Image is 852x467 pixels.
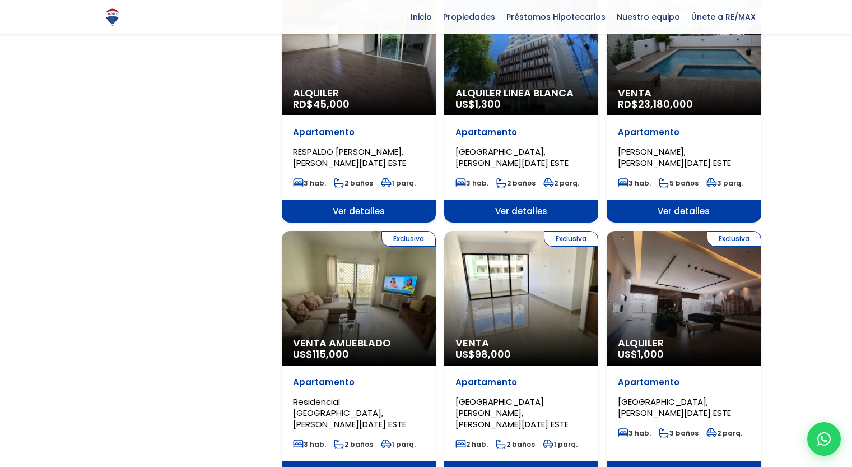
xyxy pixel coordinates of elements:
span: US$ [293,347,349,361]
span: Alquiler [293,87,425,99]
span: 2 parq. [543,178,579,188]
span: Alquiler Linea Blanca [455,87,587,99]
p: Apartamento [455,127,587,138]
span: Únete a RE/MAX [686,8,761,25]
p: Apartamento [618,377,749,388]
img: Logo de REMAX [103,7,122,27]
span: RD$ [293,97,350,111]
span: [GEOGRAPHIC_DATA][PERSON_NAME], [PERSON_NAME][DATE] ESTE [455,396,569,430]
span: Alquiler [618,337,749,349]
span: 5 baños [659,178,699,188]
span: Préstamos Hipotecarios [501,8,611,25]
span: 3 hab. [293,440,326,449]
p: Apartamento [293,127,425,138]
span: Venta Amueblado [293,337,425,349]
p: Apartamento [293,377,425,388]
span: [GEOGRAPHIC_DATA], [PERSON_NAME][DATE] ESTE [455,146,569,169]
span: 3 parq. [706,178,743,188]
span: US$ [455,97,501,111]
span: 1 parq. [381,440,416,449]
span: 1 parq. [543,440,578,449]
span: Propiedades [437,8,501,25]
span: 1,300 [475,97,501,111]
span: 1,000 [637,347,664,361]
p: Apartamento [455,377,587,388]
span: 3 hab. [293,178,326,188]
span: [GEOGRAPHIC_DATA], [PERSON_NAME][DATE] ESTE [618,396,731,419]
span: 45,000 [313,97,350,111]
span: Inicio [405,8,437,25]
span: Ver detalles [444,200,598,223]
span: RD$ [618,97,693,111]
span: 2 hab. [455,440,488,449]
span: Exclusiva [707,231,761,247]
span: Exclusiva [544,231,598,247]
span: 3 hab. [618,178,651,188]
span: 1 parq. [381,178,416,188]
span: [PERSON_NAME], [PERSON_NAME][DATE] ESTE [618,146,731,169]
span: 115,000 [313,347,349,361]
span: 23,180,000 [638,97,693,111]
span: Venta [455,337,587,349]
span: Exclusiva [381,231,436,247]
span: 2 baños [496,440,535,449]
span: Venta [618,87,749,99]
span: US$ [618,347,664,361]
span: Ver detalles [607,200,761,223]
span: 2 parq. [706,428,742,438]
span: 2 baños [496,178,536,188]
span: 2 baños [334,440,373,449]
span: 2 baños [334,178,373,188]
span: US$ [455,347,511,361]
span: 98,000 [475,347,511,361]
span: 3 hab. [455,178,488,188]
span: 3 hab. [618,428,651,438]
span: 3 baños [659,428,699,438]
span: RESPALDO [PERSON_NAME], [PERSON_NAME][DATE] ESTE [293,146,406,169]
span: Residencial [GEOGRAPHIC_DATA], [PERSON_NAME][DATE] ESTE [293,396,406,430]
span: Nuestro equipo [611,8,686,25]
p: Apartamento [618,127,749,138]
span: Ver detalles [282,200,436,223]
